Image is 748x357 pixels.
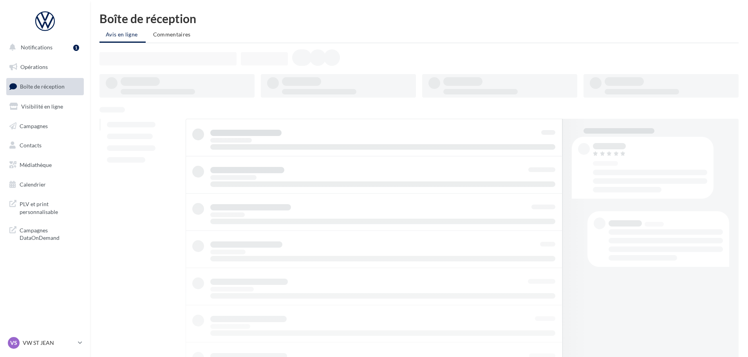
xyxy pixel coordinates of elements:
[10,339,17,347] span: VS
[23,339,75,347] p: VW ST JEAN
[20,63,48,70] span: Opérations
[6,335,84,350] a: VS VW ST JEAN
[5,59,85,75] a: Opérations
[20,122,48,129] span: Campagnes
[21,103,63,110] span: Visibilité en ligne
[5,222,85,245] a: Campagnes DataOnDemand
[20,161,52,168] span: Médiathèque
[5,196,85,219] a: PLV et print personnalisable
[5,39,82,56] button: Notifications 1
[5,118,85,134] a: Campagnes
[21,44,52,51] span: Notifications
[5,157,85,173] a: Médiathèque
[5,78,85,95] a: Boîte de réception
[5,176,85,193] a: Calendrier
[20,199,81,216] span: PLV et print personnalisable
[5,137,85,154] a: Contacts
[20,83,65,90] span: Boîte de réception
[20,181,46,188] span: Calendrier
[20,225,81,242] span: Campagnes DataOnDemand
[73,45,79,51] div: 1
[20,142,42,149] span: Contacts
[153,31,191,38] span: Commentaires
[99,13,739,24] div: Boîte de réception
[5,98,85,115] a: Visibilité en ligne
